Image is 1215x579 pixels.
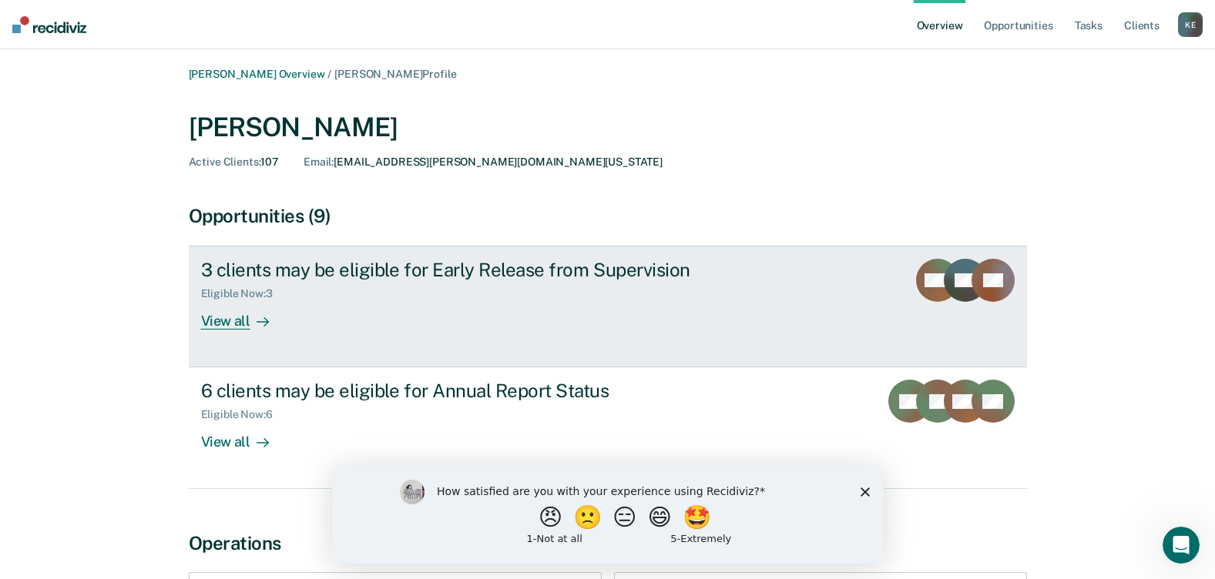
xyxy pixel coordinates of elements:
div: 6 clients may be eligible for Annual Report Status [201,380,742,402]
div: K E [1178,12,1203,37]
div: Operations [189,532,1027,554]
a: [PERSON_NAME] Overview [189,68,325,80]
span: Active Clients : [189,156,261,168]
img: Recidiviz [12,16,86,33]
div: Eligible Now : 6 [201,408,285,421]
div: Eligible Now : 3 [201,287,285,300]
button: KE [1178,12,1203,37]
span: [PERSON_NAME] Profile [334,68,456,80]
div: View all [201,421,287,451]
div: [EMAIL_ADDRESS][PERSON_NAME][DOMAIN_NAME][US_STATE] [304,156,663,169]
a: 3 clients may be eligible for Early Release from SupervisionEligible Now:3View all [189,246,1027,367]
div: View all [201,300,287,330]
div: 3 clients may be eligible for Early Release from Supervision [201,259,742,281]
div: [PERSON_NAME] [189,112,1027,143]
div: Opportunities (9) [189,205,1027,227]
span: / [324,68,334,80]
iframe: Intercom live chat [1163,527,1200,564]
a: 6 clients may be eligible for Annual Report StatusEligible Now:6View all [189,367,1027,488]
div: 107 [189,156,280,169]
span: Email : [304,156,334,168]
iframe: Survey by Kim from Recidiviz [332,464,884,564]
